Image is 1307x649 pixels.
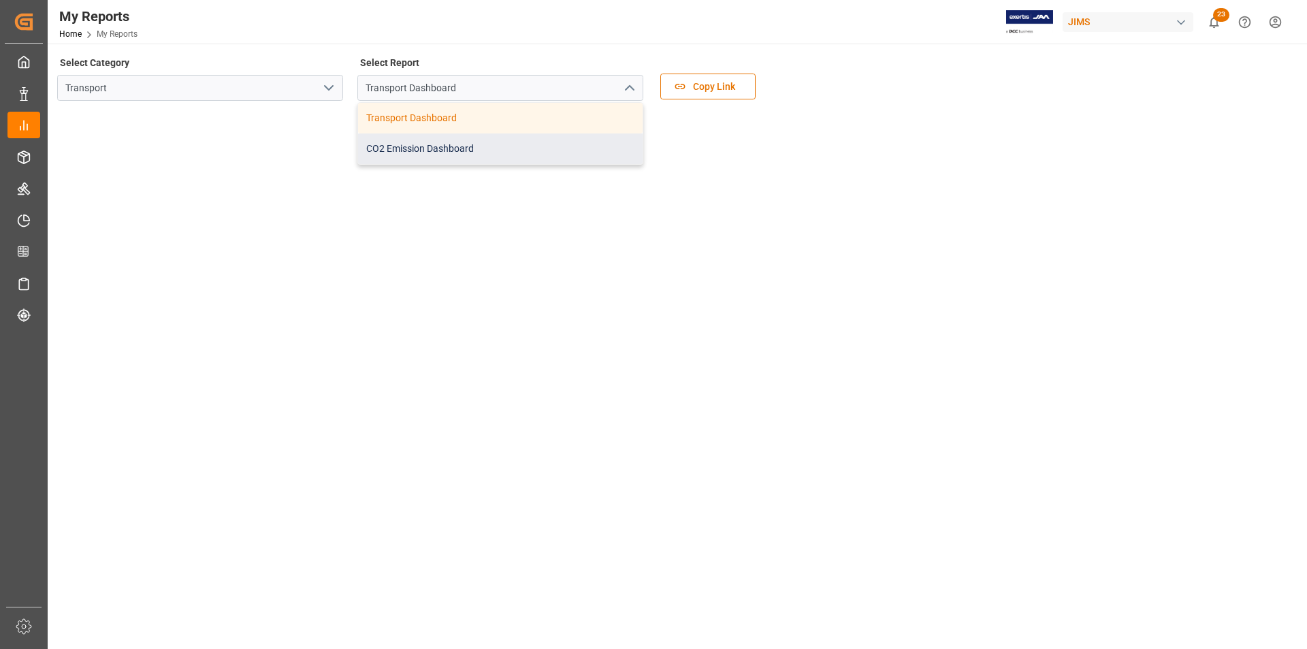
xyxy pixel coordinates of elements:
label: Select Report [357,53,421,72]
div: Transport Dashboard [358,103,643,133]
div: JIMS [1063,12,1193,32]
button: close menu [618,78,639,99]
div: CO2 Emission Dashboard [358,133,643,164]
button: Help Center [1229,7,1260,37]
span: Copy Link [686,80,742,94]
input: Type to search/select [57,75,343,101]
input: Type to search/select [357,75,643,101]
img: Exertis%20JAM%20-%20Email%20Logo.jpg_1722504956.jpg [1006,10,1053,34]
div: My Reports [59,6,138,27]
button: Copy Link [660,74,756,99]
button: show 23 new notifications [1199,7,1229,37]
button: open menu [318,78,338,99]
span: 23 [1213,8,1229,22]
a: Home [59,29,82,39]
label: Select Category [57,53,131,72]
button: JIMS [1063,9,1199,35]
